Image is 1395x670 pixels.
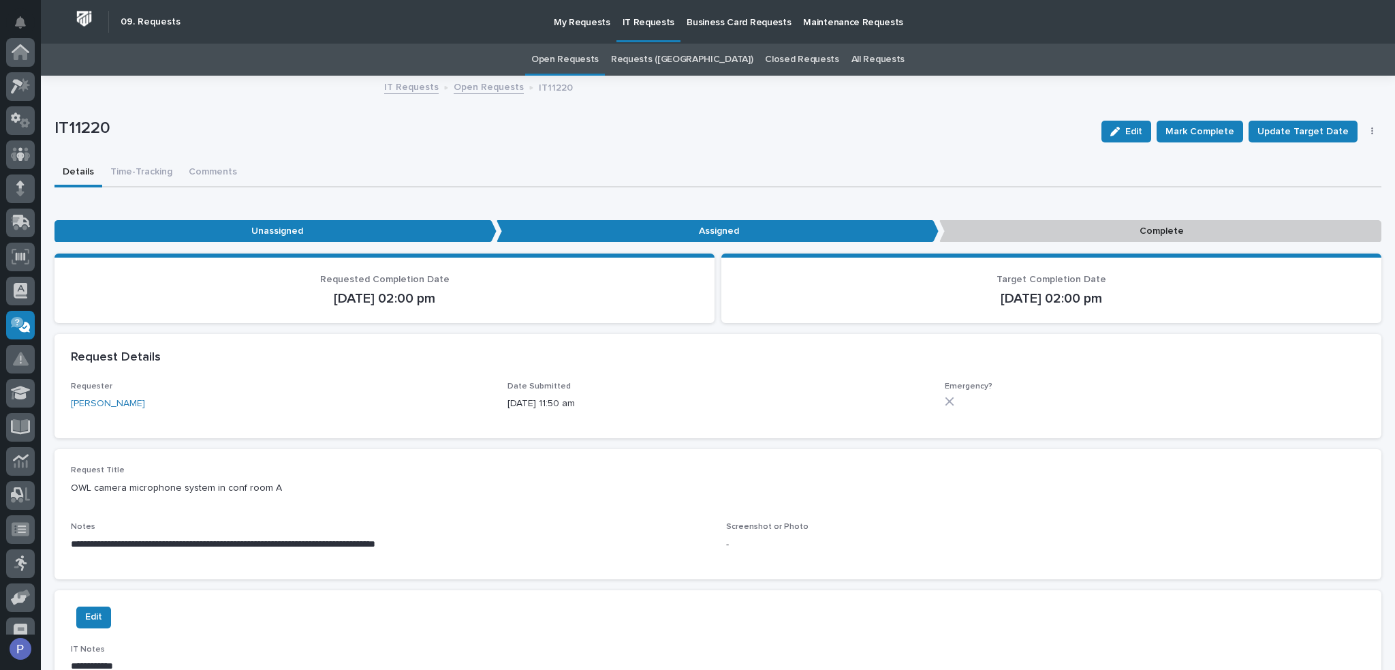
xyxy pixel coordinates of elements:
[1157,121,1243,142] button: Mark Complete
[738,290,1365,307] p: [DATE] 02:00 pm
[507,382,571,391] span: Date Submitted
[71,397,145,411] a: [PERSON_NAME]
[71,645,105,654] span: IT Notes
[71,382,112,391] span: Requester
[454,78,524,94] a: Open Requests
[939,220,1381,243] p: Complete
[6,8,35,37] button: Notifications
[497,220,939,243] p: Assigned
[71,290,698,307] p: [DATE] 02:00 pm
[531,44,599,76] a: Open Requests
[181,159,245,187] button: Comments
[71,481,1365,496] p: OWL camera microphone system in conf room A
[54,159,102,187] button: Details
[765,44,838,76] a: Closed Requests
[726,523,809,531] span: Screenshot or Photo
[121,16,181,28] h2: 09. Requests
[71,466,125,474] span: Request Title
[507,397,928,411] p: [DATE] 11:50 am
[1125,125,1142,138] span: Edit
[85,609,102,625] span: Edit
[72,6,97,31] img: Workspace Logo
[17,16,35,38] div: Notifications
[102,159,181,187] button: Time-Tracking
[1249,121,1358,142] button: Update Target Date
[384,78,439,94] a: IT Requests
[1257,123,1349,140] span: Update Target Date
[320,275,450,284] span: Requested Completion Date
[76,607,111,628] button: Edit
[611,44,753,76] a: Requests ([GEOGRAPHIC_DATA])
[54,220,497,243] p: Unassigned
[1165,123,1234,140] span: Mark Complete
[851,44,905,76] a: All Requests
[71,350,161,365] h2: Request Details
[997,275,1106,284] span: Target Completion Date
[1101,121,1151,142] button: Edit
[945,382,992,391] span: Emergency?
[6,635,35,663] button: users-avatar
[54,119,1091,138] p: IT11220
[71,523,95,531] span: Notes
[539,79,573,94] p: IT11220
[726,538,1365,552] p: -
